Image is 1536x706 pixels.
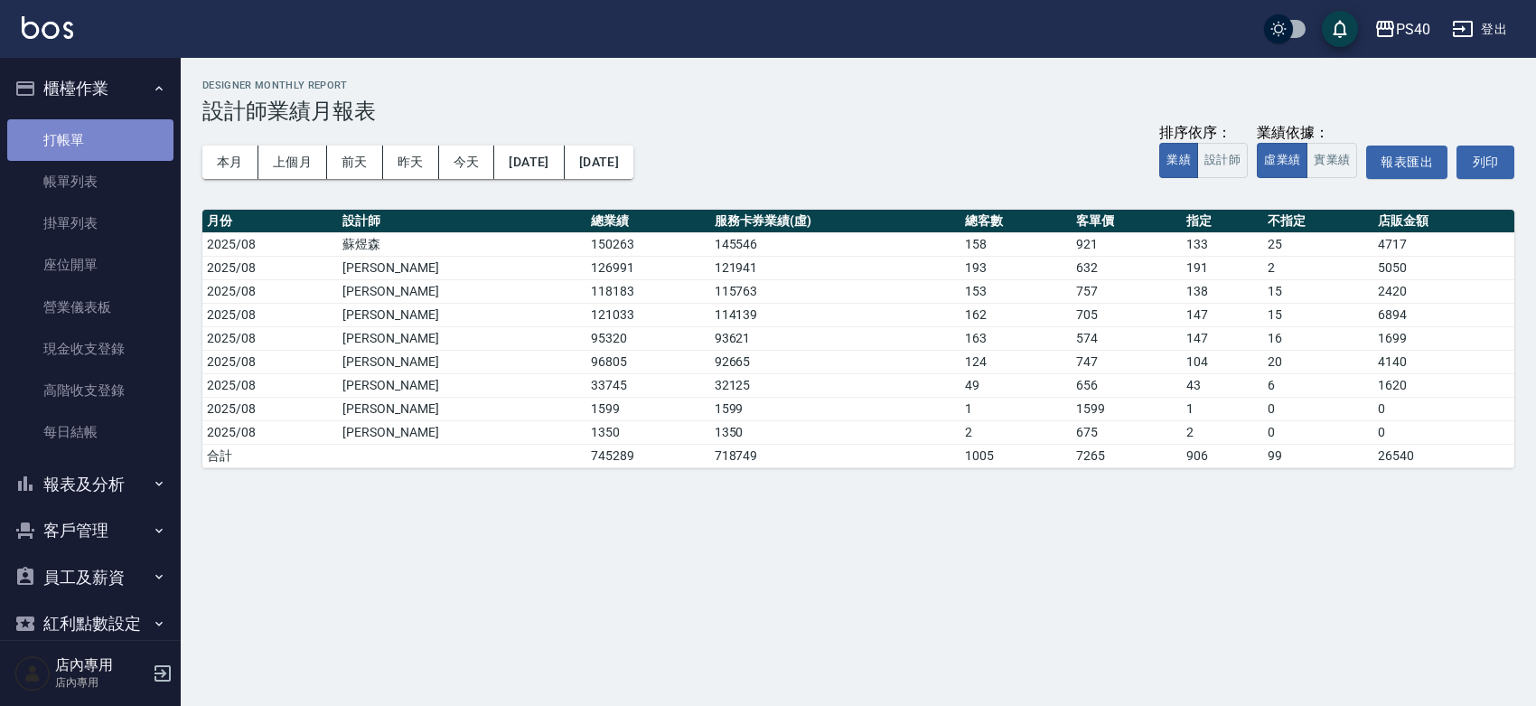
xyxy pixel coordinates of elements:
[1072,303,1183,326] td: 705
[1257,124,1357,143] div: 業績依據：
[1322,11,1358,47] button: save
[1072,420,1183,444] td: 675
[1263,326,1374,350] td: 16
[202,80,1514,91] h2: Designer Monthly Report
[1182,420,1263,444] td: 2
[1373,326,1514,350] td: 1699
[202,444,338,467] td: 合計
[7,554,173,601] button: 員工及薪資
[1182,373,1263,397] td: 43
[960,232,1072,256] td: 158
[1373,210,1514,233] th: 店販金額
[1182,326,1263,350] td: 147
[1182,256,1263,279] td: 191
[327,146,383,179] button: 前天
[1366,146,1447,179] button: 報表匯出
[1263,397,1374,420] td: 0
[586,420,709,444] td: 1350
[338,279,586,303] td: [PERSON_NAME]
[710,232,961,256] td: 145546
[338,420,586,444] td: [PERSON_NAME]
[338,256,586,279] td: [PERSON_NAME]
[960,420,1072,444] td: 2
[1257,143,1307,178] button: 虛業績
[710,350,961,373] td: 92665
[494,146,564,179] button: [DATE]
[960,210,1072,233] th: 總客數
[202,279,338,303] td: 2025/08
[14,655,51,692] img: Person
[1072,279,1183,303] td: 757
[202,420,338,444] td: 2025/08
[586,397,709,420] td: 1599
[1373,256,1514,279] td: 5050
[7,161,173,202] a: 帳單列表
[1263,232,1374,256] td: 25
[1159,124,1248,143] div: 排序依序：
[202,99,1514,124] h3: 設計師業績月報表
[7,202,173,244] a: 掛單列表
[1072,326,1183,350] td: 574
[1263,256,1374,279] td: 2
[710,303,961,326] td: 114139
[586,444,709,467] td: 745289
[960,444,1072,467] td: 1005
[1072,256,1183,279] td: 632
[202,373,338,397] td: 2025/08
[1182,279,1263,303] td: 138
[960,373,1072,397] td: 49
[1263,350,1374,373] td: 20
[1072,350,1183,373] td: 747
[710,279,961,303] td: 115763
[565,146,633,179] button: [DATE]
[960,397,1072,420] td: 1
[1307,143,1357,178] button: 實業績
[710,397,961,420] td: 1599
[258,146,327,179] button: 上個月
[1072,210,1183,233] th: 客單價
[338,350,586,373] td: [PERSON_NAME]
[1373,397,1514,420] td: 0
[1263,210,1374,233] th: 不指定
[1072,232,1183,256] td: 921
[1373,444,1514,467] td: 26540
[1373,420,1514,444] td: 0
[586,303,709,326] td: 121033
[202,210,338,233] th: 月份
[710,373,961,397] td: 32125
[383,146,439,179] button: 昨天
[1072,373,1183,397] td: 656
[7,65,173,112] button: 櫃檯作業
[1373,350,1514,373] td: 4140
[710,326,961,350] td: 93621
[1182,350,1263,373] td: 104
[7,328,173,370] a: 現金收支登錄
[202,303,338,326] td: 2025/08
[338,373,586,397] td: [PERSON_NAME]
[710,444,961,467] td: 718749
[338,397,586,420] td: [PERSON_NAME]
[1197,143,1248,178] button: 設計師
[1456,146,1514,179] button: 列印
[586,350,709,373] td: 96805
[1182,210,1263,233] th: 指定
[55,674,147,691] p: 店內專用
[7,244,173,286] a: 座位開單
[586,232,709,256] td: 150263
[960,279,1072,303] td: 153
[7,287,173,328] a: 營業儀表板
[202,326,338,350] td: 2025/08
[1182,397,1263,420] td: 1
[202,397,338,420] td: 2025/08
[7,600,173,647] button: 紅利點數設定
[710,420,961,444] td: 1350
[22,16,73,39] img: Logo
[1263,303,1374,326] td: 15
[338,232,586,256] td: 蘇煜森
[586,373,709,397] td: 33745
[586,326,709,350] td: 95320
[960,350,1072,373] td: 124
[586,279,709,303] td: 118183
[960,256,1072,279] td: 193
